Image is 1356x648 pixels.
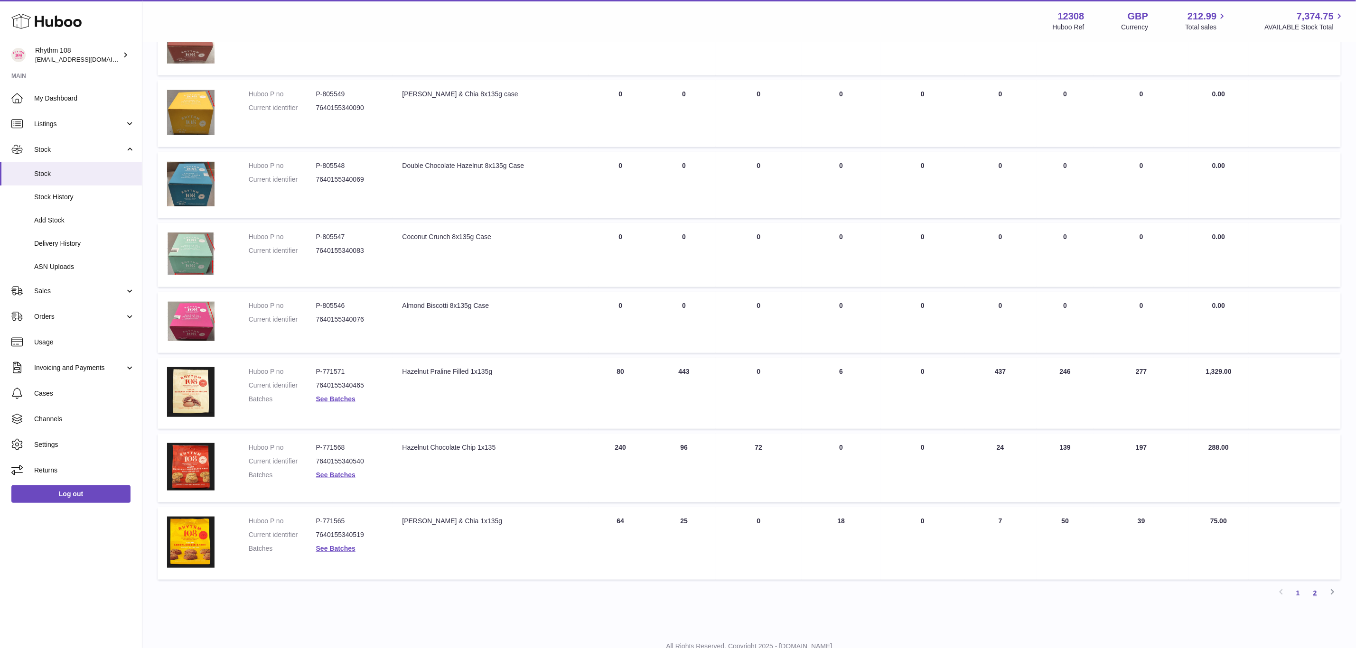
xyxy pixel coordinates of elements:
span: 0.00 [1212,162,1225,169]
div: Currency [1122,23,1149,32]
td: 0 [589,223,652,287]
span: Orders [34,312,125,321]
span: 0 [921,90,925,98]
td: 0 [802,292,881,353]
td: 0 [589,80,652,147]
span: Stock [34,145,125,154]
td: 0 [802,152,881,218]
dt: Huboo P no [249,367,316,376]
td: 80 [589,358,652,429]
span: 1,329.00 [1206,368,1232,375]
span: 0.00 [1212,90,1225,98]
span: Total sales [1185,23,1227,32]
td: 25 [652,507,716,580]
td: 139 [1037,434,1094,502]
dt: Batches [249,471,316,480]
div: Hazelnut Praline Filled 1x135g [402,367,579,376]
td: 0 [716,358,801,429]
span: Channels [34,415,135,424]
span: AVAILABLE Stock Total [1264,23,1345,32]
div: Hazelnut Chocolate Chip 1x135 [402,443,579,452]
dt: Huboo P no [249,90,316,99]
div: Almond Biscotti 8x135g Case [402,301,579,310]
span: 7,374.75 [1297,10,1334,23]
td: 72 [716,434,801,502]
span: Delivery History [34,239,135,248]
span: 0 [921,162,925,169]
td: 7 [964,507,1037,580]
span: Listings [34,120,125,129]
td: 0 [652,80,716,147]
span: My Dashboard [34,94,135,103]
td: 39 [1094,507,1188,580]
span: Invoicing and Payments [34,363,125,372]
dt: Current identifier [249,175,316,184]
a: 1 [1290,584,1307,602]
td: 0 [716,80,801,147]
dd: 7640155340076 [316,315,383,324]
td: 0 [802,80,881,147]
span: Cases [34,389,135,398]
a: See Batches [316,545,355,552]
span: 0.00 [1212,302,1225,309]
td: 0 [802,434,881,502]
a: See Batches [316,395,355,403]
strong: 12308 [1058,10,1085,23]
dt: Batches [249,544,316,553]
td: 240 [589,434,652,502]
img: orders@rhythm108.com [11,48,26,62]
dt: Current identifier [249,457,316,466]
td: 0 [964,223,1037,287]
td: 0 [964,80,1037,147]
span: [EMAIL_ADDRESS][DOMAIN_NAME] [35,56,140,63]
td: 50 [1037,507,1094,580]
dt: Current identifier [249,315,316,324]
td: 0 [1094,292,1188,353]
dd: P-771565 [316,517,383,526]
td: 0 [1094,152,1188,218]
a: 2 [1307,584,1324,602]
dd: P-805549 [316,90,383,99]
td: 0 [716,152,801,218]
dt: Huboo P no [249,517,316,526]
img: product image [167,517,215,568]
td: 96 [652,434,716,502]
div: Coconut Crunch 8x135g Case [402,232,579,241]
td: 0 [652,223,716,287]
span: ASN Uploads [34,262,135,271]
dd: 7640155340069 [316,175,383,184]
span: 212.99 [1188,10,1216,23]
td: 0 [964,152,1037,218]
td: 0 [1037,223,1094,287]
div: Huboo Ref [1053,23,1085,32]
span: 0 [921,233,925,241]
td: 0 [589,292,652,353]
dd: 7640155340540 [316,457,383,466]
td: 0 [589,152,652,218]
img: product image [167,367,215,417]
dd: 7640155340090 [316,103,383,112]
dt: Huboo P no [249,301,316,310]
a: 7,374.75 AVAILABLE Stock Total [1264,10,1345,32]
td: 18 [802,507,881,580]
td: 0 [1037,80,1094,147]
dd: 7640155340083 [316,246,383,255]
strong: GBP [1128,10,1148,23]
dt: Current identifier [249,381,316,390]
a: Log out [11,485,131,502]
td: 0 [964,292,1037,353]
dt: Current identifier [249,246,316,255]
dd: P-805548 [316,161,383,170]
div: Rhythm 108 [35,46,121,64]
span: 288.00 [1208,444,1229,451]
dd: P-805546 [316,301,383,310]
td: 437 [964,358,1037,429]
span: 0 [921,517,925,525]
span: 0 [921,302,925,309]
span: Stock History [34,193,135,202]
dt: Current identifier [249,530,316,539]
dd: 7640155340519 [316,530,383,539]
span: Returns [34,466,135,475]
td: 246 [1037,358,1094,429]
td: 0 [1094,80,1188,147]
